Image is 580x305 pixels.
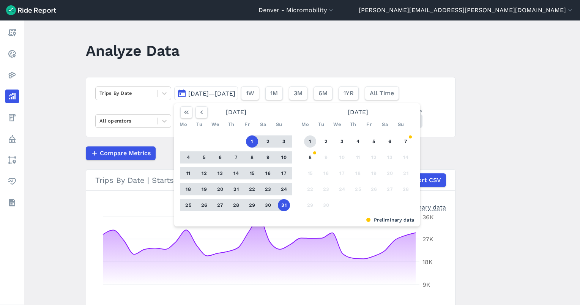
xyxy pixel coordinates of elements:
button: 19 [198,183,210,195]
a: Report [5,26,19,39]
div: We [209,118,221,130]
button: 18 [182,183,194,195]
div: Th [347,118,359,130]
button: 30 [262,199,274,211]
button: 6 [384,135,396,148]
div: Sa [379,118,391,130]
a: Policy [5,132,19,146]
button: 3 [336,135,348,148]
div: Su [395,118,407,130]
button: 16 [320,167,332,179]
button: Denver - Micromobility [258,6,335,15]
span: 6M [318,89,328,98]
tspan: 18K [422,258,433,266]
tspan: 9K [422,281,430,288]
button: 11 [352,151,364,164]
span: Export CSV [407,176,441,185]
tspan: 27K [422,236,433,243]
button: 1 [304,135,316,148]
button: 29 [246,199,258,211]
button: 4 [352,135,364,148]
button: 10 [336,151,348,164]
tspan: 36K [422,214,434,221]
button: 6M [314,86,333,100]
button: 1 [246,135,258,148]
div: Tu [315,118,327,130]
button: 25 [182,199,194,211]
button: 2 [320,135,332,148]
button: 1W [241,86,259,100]
span: 3M [294,89,303,98]
button: 10 [278,151,290,164]
button: 15 [304,167,316,179]
button: 30 [320,199,332,211]
a: Health [5,175,19,188]
span: 1YR [344,89,354,98]
span: All Time [370,89,394,98]
button: [DATE]—[DATE] [174,86,238,100]
div: Tu [193,118,205,130]
button: 11 [182,167,194,179]
a: Datasets [5,196,19,209]
button: 17 [336,167,348,179]
button: 23 [320,183,332,195]
span: 1W [246,89,254,98]
button: 5 [198,151,210,164]
button: 12 [368,151,380,164]
div: We [331,118,343,130]
button: 24 [336,183,348,195]
button: 27 [214,199,226,211]
div: Fr [241,118,253,130]
button: 28 [400,183,412,195]
button: 1M [265,86,283,100]
div: Sa [257,118,269,130]
button: 14 [400,151,412,164]
button: 4 [182,151,194,164]
div: Mo [299,118,311,130]
button: 19 [368,167,380,179]
div: [DATE] [177,106,295,118]
button: 6 [214,151,226,164]
h1: Analyze Data [86,40,180,61]
img: Ride Report [6,5,56,15]
button: 28 [230,199,242,211]
div: Th [225,118,237,130]
span: [DATE]—[DATE] [188,90,235,97]
button: 17 [278,167,290,179]
button: 21 [230,183,242,195]
a: Areas [5,153,19,167]
a: Fees [5,111,19,124]
button: 24 [278,183,290,195]
button: 13 [214,167,226,179]
a: Analyze [5,90,19,103]
div: Preliminary data [397,203,446,211]
div: Trips By Date | Starts [95,173,446,187]
button: All Time [365,86,399,100]
button: 20 [214,183,226,195]
button: 26 [368,183,380,195]
button: 7 [230,151,242,164]
button: 7 [400,135,412,148]
button: 22 [246,183,258,195]
div: Mo [177,118,189,130]
button: 14 [230,167,242,179]
button: 21 [400,167,412,179]
button: 23 [262,183,274,195]
button: 26 [198,199,210,211]
a: Heatmaps [5,68,19,82]
button: 13 [384,151,396,164]
button: 27 [384,183,396,195]
button: 16 [262,167,274,179]
button: Compare Metrics [86,146,156,160]
button: 9 [320,151,332,164]
button: 31 [278,199,290,211]
div: [DATE] [299,106,417,118]
div: Su [273,118,285,130]
button: 22 [304,183,316,195]
button: 8 [246,151,258,164]
button: 12 [198,167,210,179]
button: 3M [289,86,307,100]
button: 18 [352,167,364,179]
button: 3 [278,135,290,148]
button: 2 [262,135,274,148]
